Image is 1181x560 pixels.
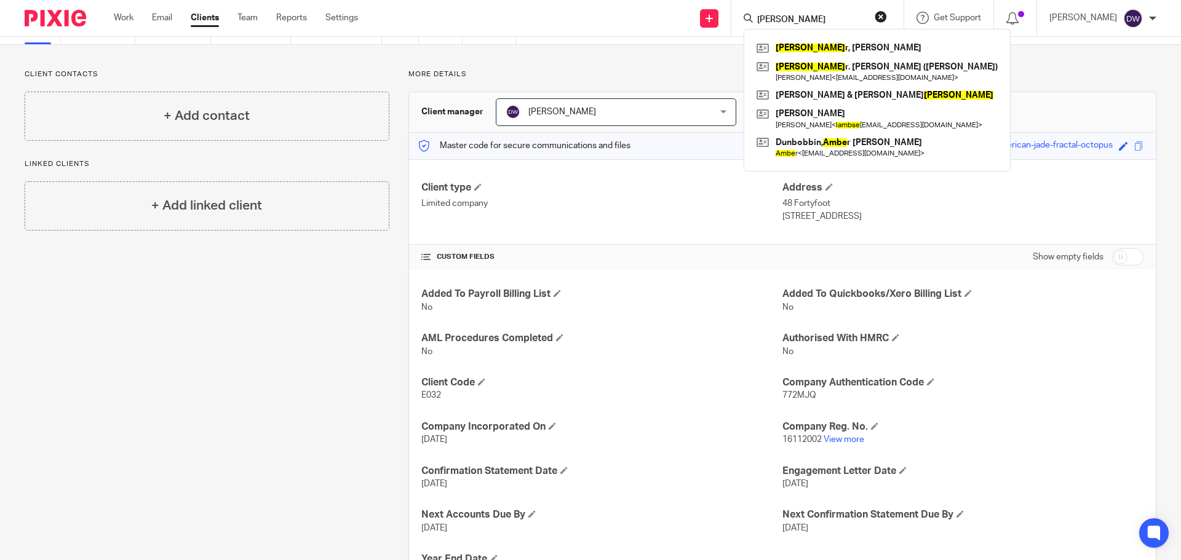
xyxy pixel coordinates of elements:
[421,435,447,444] span: [DATE]
[782,332,1143,345] h4: Authorised With HMRC
[528,108,596,116] span: [PERSON_NAME]
[782,181,1143,194] h4: Address
[114,12,133,24] a: Work
[276,12,307,24] a: Reports
[421,479,447,488] span: [DATE]
[1123,9,1143,28] img: svg%3E
[25,69,389,79] p: Client contacts
[25,159,389,169] p: Linked clients
[756,15,867,26] input: Search
[824,435,864,444] a: View more
[782,524,808,532] span: [DATE]
[418,140,630,152] p: Master code for secure communications and files
[191,12,219,24] a: Clients
[782,420,1143,433] h4: Company Reg. No.
[875,10,887,23] button: Clear
[25,10,86,26] img: Pixie
[421,508,782,521] h4: Next Accounts Due By
[782,303,793,312] span: No
[782,435,822,444] span: 16112002
[421,524,447,532] span: [DATE]
[506,105,520,119] img: svg%3E
[1049,12,1117,24] p: [PERSON_NAME]
[421,181,782,194] h4: Client type
[421,465,782,478] h4: Confirmation Statement Date
[421,288,782,301] h4: Added To Payroll Billing List
[421,347,432,356] span: No
[782,376,1143,389] h4: Company Authentication Code
[237,12,258,24] a: Team
[421,391,441,400] span: E032
[151,196,262,215] h4: + Add linked client
[782,479,808,488] span: [DATE]
[421,376,782,389] h4: Client Code
[421,303,432,312] span: No
[782,288,1143,301] h4: Added To Quickbooks/Xero Billing List
[325,12,358,24] a: Settings
[995,139,1113,153] div: american-jade-fractal-octopus
[408,69,1156,79] p: More details
[421,252,782,262] h4: CUSTOM FIELDS
[164,106,250,125] h4: + Add contact
[782,465,1143,478] h4: Engagement Letter Date
[421,420,782,433] h4: Company Incorporated On
[782,391,816,400] span: 772MJQ
[152,12,172,24] a: Email
[1033,251,1103,263] label: Show empty fields
[421,197,782,210] p: Limited company
[782,210,1143,223] p: [STREET_ADDRESS]
[421,332,782,345] h4: AML Procedures Completed
[782,508,1143,521] h4: Next Confirmation Statement Due By
[934,14,981,22] span: Get Support
[782,197,1143,210] p: 48 Fortyfoot
[421,106,483,118] h3: Client manager
[782,347,793,356] span: No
